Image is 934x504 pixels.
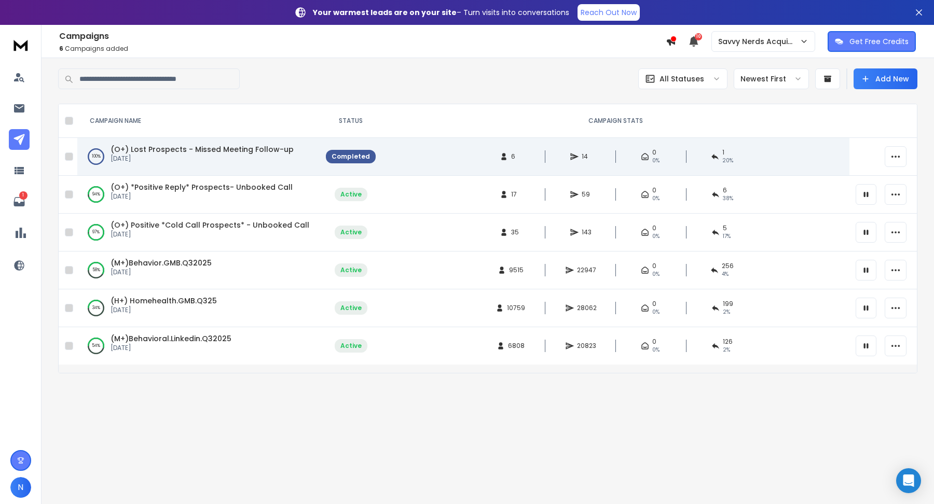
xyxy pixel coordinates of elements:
[10,477,31,498] button: N
[652,157,660,165] span: 0%
[723,308,730,316] span: 2 %
[577,304,597,312] span: 28062
[59,44,63,53] span: 6
[111,344,231,352] p: [DATE]
[828,31,916,52] button: Get Free Credits
[695,33,702,40] span: 10
[652,232,660,241] span: 0%
[77,251,320,289] td: 58%(M+)Behavior.GMB.Q32025[DATE]
[111,192,293,201] p: [DATE]
[111,333,231,344] a: (M+)Behavioral.Linkedin.Q32025
[92,151,101,162] p: 100 %
[19,191,28,200] p: 1
[111,182,293,192] a: (O+) *Positive Reply* Prospects- Unbooked Call
[723,194,733,203] span: 38 %
[382,104,849,138] th: CAMPAIGN STATS
[582,190,592,199] span: 59
[581,7,637,18] p: Reach Out Now
[92,265,100,275] p: 58 %
[723,300,733,308] span: 199
[722,148,724,157] span: 1
[582,228,592,236] span: 143
[509,266,524,274] span: 9515
[896,468,921,493] div: Open Intercom Messenger
[723,186,727,194] span: 6
[652,186,656,194] span: 0
[577,266,596,274] span: 22947
[578,4,640,21] a: Reach Out Now
[77,289,320,327] td: 34%(H+) Homehealth.GMB.Q325[DATE]
[652,338,656,346] span: 0
[508,342,525,350] span: 6808
[10,35,31,54] img: logo
[722,157,733,165] span: 20 %
[59,45,666,53] p: Campaigns added
[320,104,382,138] th: STATUS
[652,148,656,157] span: 0
[111,144,294,155] a: (O+) Lost Prospects - Missed Meeting Follow-up
[92,303,100,313] p: 34 %
[9,191,30,212] a: 1
[722,262,734,270] span: 256
[511,190,521,199] span: 17
[92,341,100,351] p: 54 %
[718,36,800,47] p: Savvy Nerds Acquisition
[92,227,100,237] p: 97 %
[577,342,596,350] span: 20823
[723,224,727,232] span: 5
[511,228,521,236] span: 35
[652,346,660,354] span: 0%
[722,270,729,278] span: 4 %
[652,300,656,308] span: 0
[59,30,666,43] h1: Campaigns
[77,104,320,138] th: CAMPAIGN NAME
[340,342,362,350] div: Active
[734,68,809,89] button: Newest First
[652,270,660,278] span: 0%
[111,296,217,306] a: (H+) Homehealth.GMB.Q325
[92,189,100,200] p: 94 %
[582,152,592,161] span: 14
[77,214,320,251] td: 97%(O+) Positive *Cold Call Prospects* - Unbooked Call[DATE]
[111,258,212,268] a: (M+)Behavior.GMB.Q32025
[652,262,656,270] span: 0
[77,138,320,176] td: 100%(O+) Lost Prospects - Missed Meeting Follow-up[DATE]
[313,7,569,18] p: – Turn visits into conversations
[723,232,731,241] span: 17 %
[652,224,656,232] span: 0
[723,346,730,354] span: 2 %
[723,338,733,346] span: 126
[111,306,217,314] p: [DATE]
[340,266,362,274] div: Active
[507,304,525,312] span: 10759
[849,36,909,47] p: Get Free Credits
[652,194,660,203] span: 0%
[77,176,320,214] td: 94%(O+) *Positive Reply* Prospects- Unbooked Call[DATE]
[340,190,362,199] div: Active
[854,68,917,89] button: Add New
[313,7,457,18] strong: Your warmest leads are on your site
[511,152,521,161] span: 6
[111,268,212,276] p: [DATE]
[332,152,370,161] div: Completed
[340,228,362,236] div: Active
[77,327,320,365] td: 54%(M+)Behavioral.Linkedin.Q32025[DATE]
[340,304,362,312] div: Active
[660,74,704,84] p: All Statuses
[111,155,294,163] p: [DATE]
[111,220,309,230] a: (O+) Positive *Cold Call Prospects* - Unbooked Call
[111,230,309,239] p: [DATE]
[652,308,660,316] span: 0%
